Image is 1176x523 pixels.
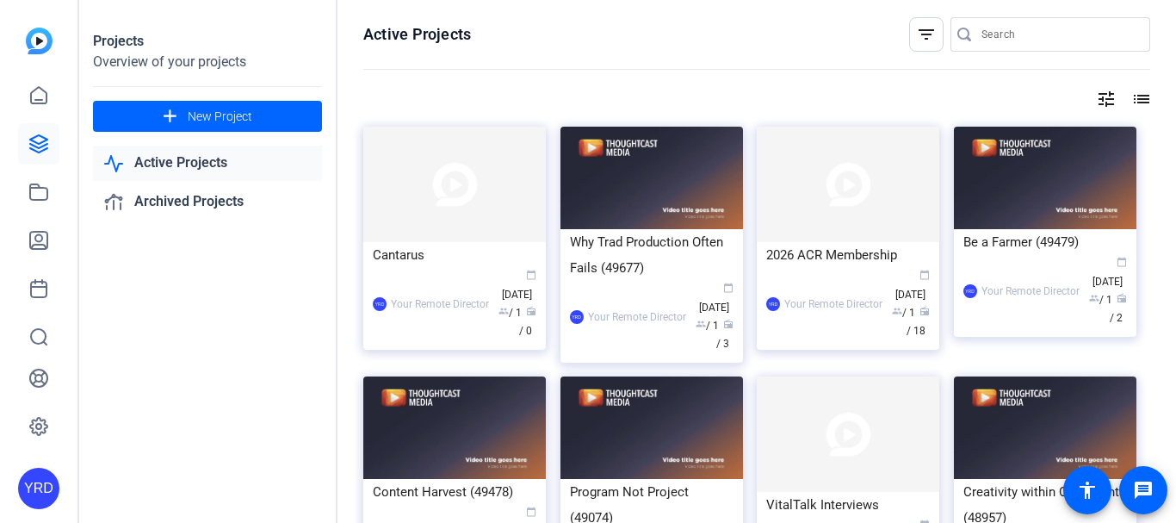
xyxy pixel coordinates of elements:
[907,307,930,337] span: / 18
[18,468,59,509] div: YRD
[159,106,181,128] mat-icon: add
[373,479,536,505] div: Content Harvest (49478)
[696,320,719,332] span: / 1
[1089,294,1112,306] span: / 1
[1117,257,1127,267] span: calendar_today
[1117,293,1127,303] span: radio
[570,229,733,281] div: Why Trad Production Often Fails (49677)
[1130,89,1150,109] mat-icon: list
[981,24,1136,45] input: Search
[981,283,1080,300] div: Your Remote Director
[766,492,930,518] div: VitalTalk Interviews
[766,297,780,311] div: YRD
[188,108,252,126] span: New Project
[716,320,733,350] span: / 3
[723,319,733,329] span: radio
[1089,293,1099,303] span: group
[1133,480,1154,501] mat-icon: message
[93,52,322,72] div: Overview of your projects
[1077,480,1098,501] mat-icon: accessibility
[1096,89,1117,109] mat-icon: tune
[784,296,882,313] div: Your Remote Director
[526,270,536,280] span: calendar_today
[696,319,706,329] span: group
[963,284,977,298] div: YRD
[363,24,471,45] h1: Active Projects
[93,101,322,132] button: New Project
[93,31,322,52] div: Projects
[892,307,915,319] span: / 1
[919,306,930,316] span: radio
[498,306,509,316] span: group
[1110,294,1127,324] span: / 2
[391,296,489,313] div: Your Remote Director
[699,283,733,314] span: [DATE]
[373,297,387,311] div: YRD
[498,307,522,319] span: / 1
[723,283,733,293] span: calendar_today
[93,146,322,181] a: Active Projects
[26,28,53,54] img: blue-gradient.svg
[373,242,536,268] div: Cantarus
[526,306,536,316] span: radio
[526,507,536,517] span: calendar_today
[919,270,930,280] span: calendar_today
[588,308,686,326] div: Your Remote Director
[570,310,584,324] div: YRD
[766,242,930,268] div: 2026 ACR Membership
[502,271,536,301] span: [DATE]
[916,24,937,45] mat-icon: filter_list
[1092,258,1127,288] span: [DATE]
[519,307,536,337] span: / 0
[963,229,1127,255] div: Be a Farmer (49479)
[93,184,322,220] a: Archived Projects
[892,306,902,316] span: group
[895,271,930,301] span: [DATE]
